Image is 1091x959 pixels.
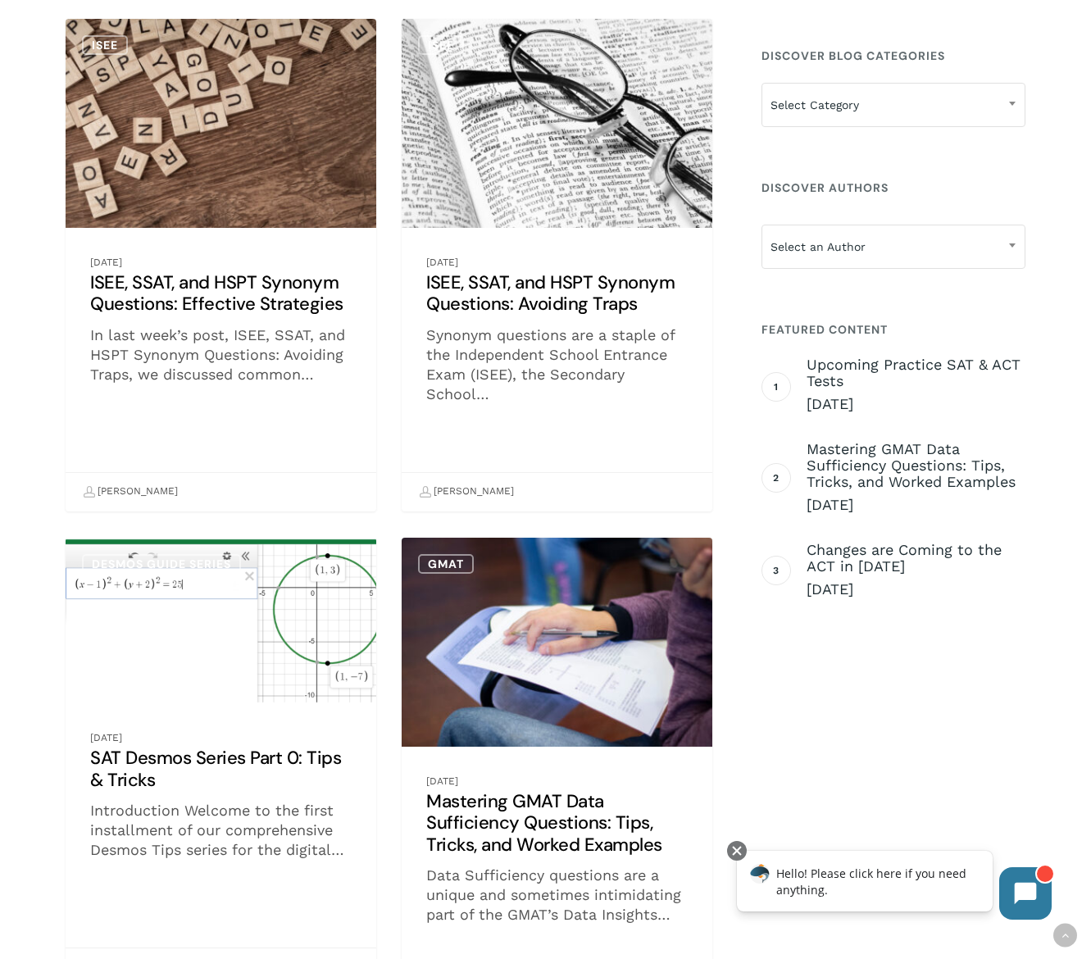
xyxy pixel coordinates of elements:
[807,495,1025,515] span: [DATE]
[720,838,1068,936] iframe: Chatbot
[82,554,241,574] a: Desmos Guide Series
[761,173,1025,202] h4: Discover Authors
[761,315,1025,344] h4: Featured Content
[418,554,474,574] a: GMAT
[807,542,1025,599] a: Changes are Coming to the ACT in [DATE] [DATE]
[807,542,1025,575] span: Changes are Coming to the ACT in [DATE]
[418,35,464,55] a: ISEE
[762,230,1025,264] span: Select an Author
[807,357,1025,389] span: Upcoming Practice SAT & ACT Tests
[807,441,1025,515] a: Mastering GMAT Data Sufficiency Questions: Tips, Tricks, and Worked Examples [DATE]
[807,441,1025,490] span: Mastering GMAT Data Sufficiency Questions: Tips, Tricks, and Worked Examples
[82,35,128,55] a: ISEE
[761,225,1025,269] span: Select an Author
[807,579,1025,599] span: [DATE]
[761,41,1025,70] h4: Discover Blog Categories
[807,357,1025,414] a: Upcoming Practice SAT & ACT Tests [DATE]
[419,478,514,506] a: [PERSON_NAME]
[761,83,1025,127] span: Select Category
[83,478,178,506] a: [PERSON_NAME]
[762,88,1025,122] span: Select Category
[807,394,1025,414] span: [DATE]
